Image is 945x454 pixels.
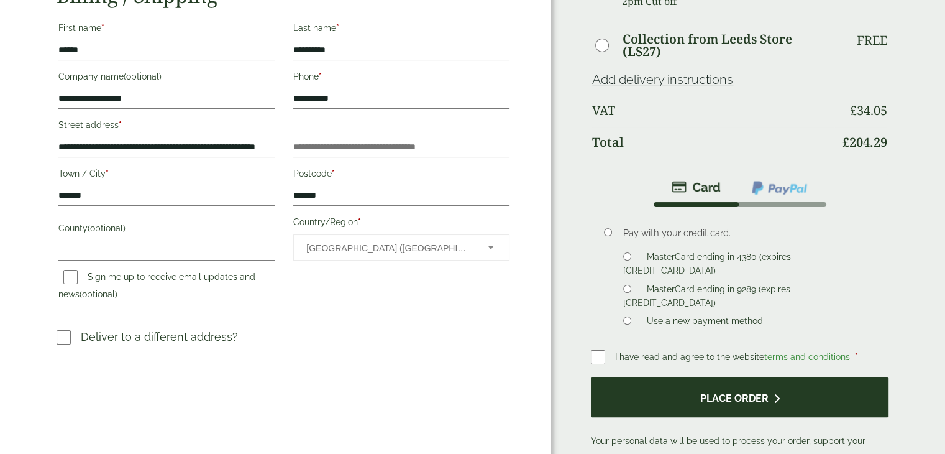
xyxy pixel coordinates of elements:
label: MasterCard ending in 4380 (expires [CREDIT_CARD_DATA]) [623,252,791,279]
abbr: required [332,169,335,178]
input: Sign me up to receive email updates and news(optional) [63,270,78,284]
label: Street address [58,116,275,137]
abbr: required [336,23,339,33]
a: Add delivery instructions [592,72,733,87]
abbr: required [358,217,361,227]
abbr: required [101,23,104,33]
th: VAT [592,96,834,126]
label: Use a new payment method [642,316,768,330]
p: Pay with your credit card. [623,226,869,240]
span: I have read and agree to the website [615,352,852,362]
label: County [58,220,275,241]
abbr: required [855,352,858,362]
label: First name [58,19,275,40]
label: Company name [58,68,275,89]
label: Collection from Leeds Store (LS27) [623,33,834,58]
label: Phone [293,68,509,89]
abbr: required [319,72,322,81]
img: ppcp-gateway.png [751,180,808,196]
bdi: 204.29 [842,134,887,151]
th: Total [592,127,834,157]
abbr: required [119,120,122,130]
abbr: required [106,169,109,178]
button: Place order [591,377,888,417]
span: (optional) [124,72,162,81]
span: £ [842,134,849,151]
label: Country/Region [293,213,509,234]
label: Postcode [293,165,509,186]
p: Deliver to a different address? [81,328,238,345]
span: £ [850,102,857,119]
span: (optional) [80,289,117,299]
span: Country/Region [293,234,509,261]
label: Town / City [58,165,275,186]
a: terms and conditions [764,352,850,362]
bdi: 34.05 [850,102,887,119]
img: stripe.png [672,180,721,195]
label: Sign me up to receive email updates and news [58,272,255,303]
label: Last name [293,19,509,40]
p: Free [857,33,887,48]
span: United Kingdom (UK) [306,235,472,261]
label: MasterCard ending in 9289 (expires [CREDIT_CARD_DATA]) [623,284,790,312]
span: (optional) [88,223,126,233]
